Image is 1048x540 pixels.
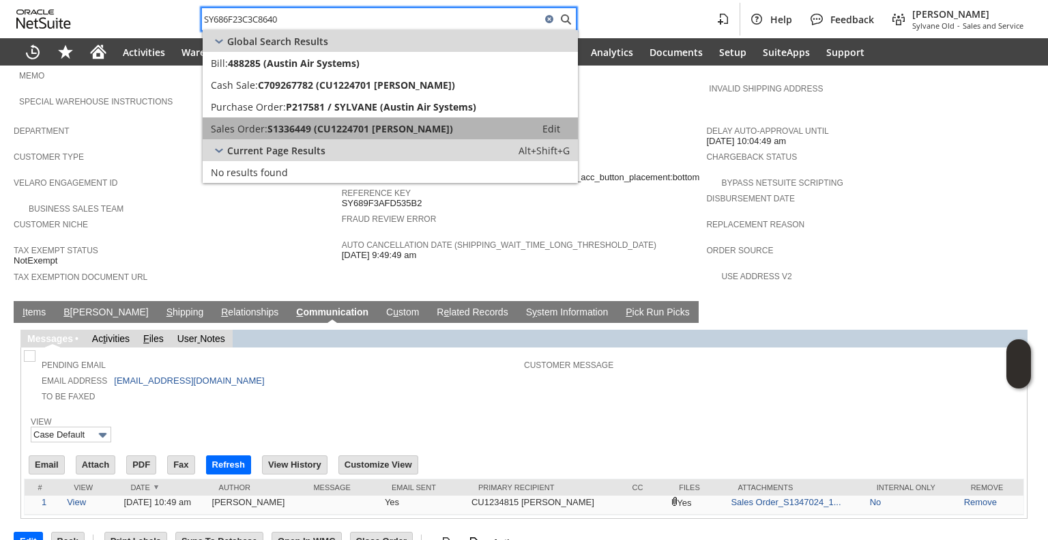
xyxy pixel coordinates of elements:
a: Customer Type [14,152,84,162]
a: No [870,497,882,507]
span: Global Search Results [227,35,328,48]
td: [DATE] 10:49 am [120,496,208,515]
span: Oracle Guided Learning Widget. To move around, please hold and drag [1006,365,1031,389]
span: Feedback [830,13,874,26]
a: Remove [964,497,997,507]
span: g [57,333,63,344]
a: Customer Message [524,360,613,370]
a: Use Address V2 [721,272,791,281]
span: Activities [123,46,165,59]
div: Primary Recipient [478,483,612,492]
a: Auto Cancellation Date (shipping_wait_time_long_threshold_date) [342,240,656,250]
td: Yes [669,496,727,515]
a: Customer Niche [14,220,88,229]
span: Alt+Shift+G [519,144,570,157]
a: Department [14,126,70,136]
span: e [443,307,449,317]
input: Email [29,456,64,474]
input: Attach [76,456,115,474]
svg: Shortcuts [57,44,74,60]
div: Files [679,483,717,492]
span: 488285 (Austin Air Systems) [228,57,360,70]
a: Warehouse [173,38,242,66]
a: B[PERSON_NAME] [60,307,151,319]
span: Documents [650,46,703,59]
div: Email Sent [392,483,458,492]
span: I [23,307,25,317]
a: Edit: [527,120,575,137]
a: Chargeback Status [706,152,797,162]
div: Cc [632,483,658,492]
input: Refresh [207,456,250,474]
a: Recent Records [16,38,49,66]
div: Author [219,483,293,492]
a: Items [19,307,49,319]
span: [DATE] 10:04:49 am [706,136,786,147]
span: S [166,307,173,317]
a: SuiteApps [755,38,818,66]
svg: Home [90,44,106,60]
a: Activities [92,333,130,344]
div: Date [130,483,198,492]
span: Analytics [591,46,633,59]
a: Relationships [218,307,282,319]
a: Files [143,333,164,344]
a: To Be Faxed [42,392,95,401]
input: Fax [168,456,194,474]
a: Sales Order:S1336449 (CU1224701 [PERSON_NAME])Edit: [203,117,578,139]
a: Bypass NetSuite Scripting [721,178,843,188]
a: Order Source [706,246,773,255]
div: View [74,483,110,492]
a: System Information [523,307,612,319]
a: Cash Sale:C709267782 (CU1224701 [PERSON_NAME])Edit: [203,74,578,96]
a: Tax Exempt Status [14,246,98,255]
a: Pick Run Picks [622,307,693,319]
a: Unrolled view on [1010,304,1026,320]
a: Messages [27,333,73,344]
a: Support [818,38,873,66]
a: Memo [19,71,44,81]
a: Bill:488285 (Austin Air Systems) [203,52,578,74]
img: Unchecked [24,350,35,362]
a: Purchase Order:P217581 / SYLVANE (Austin Air Systems)Edit: [203,96,578,117]
a: Delay Auto-Approval Until [706,126,828,136]
a: Pending Email [42,360,106,370]
a: Email Address [42,376,107,386]
span: B [63,307,70,317]
span: Sylvane Old [912,20,955,31]
span: F [143,333,149,344]
span: Current Page Results [227,144,325,157]
a: View [31,417,52,427]
a: Special Warehouse Instructions [19,97,173,106]
td: Yes [381,496,468,515]
input: PDF [127,456,156,474]
span: C [296,307,303,317]
div: # [35,483,53,492]
a: Replacement reason [706,220,804,229]
a: No results found [203,161,578,183]
iframe: Click here to launch Oracle Guided Learning Help Panel [1006,339,1031,388]
td: [PERSON_NAME] [209,496,304,515]
span: Help [770,13,792,26]
span: S1336449 (CU1224701 [PERSON_NAME]) [267,122,453,135]
a: Communication [293,307,372,319]
svg: logo [16,10,71,29]
span: Bill: [211,57,228,70]
span: - [957,20,960,31]
span: Setup [719,46,746,59]
svg: Search [557,11,574,27]
svg: Recent Records [25,44,41,60]
a: Sales Order_S1347024_1... [731,497,841,507]
span: [PERSON_NAME] [912,8,1023,20]
a: Shipping [163,307,207,319]
div: Attachments [738,483,856,492]
a: Activities [115,38,173,66]
span: P217581 / SYLVANE (Austin Air Systems) [286,100,476,113]
a: 1 [42,497,46,507]
a: [EMAIL_ADDRESS][DOMAIN_NAME] [114,375,264,386]
div: Remove [971,483,1013,492]
a: Tax Exemption Document URL [14,272,147,282]
a: Custom [383,307,422,319]
span: R [221,307,228,317]
span: Sales Order: [211,122,267,135]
